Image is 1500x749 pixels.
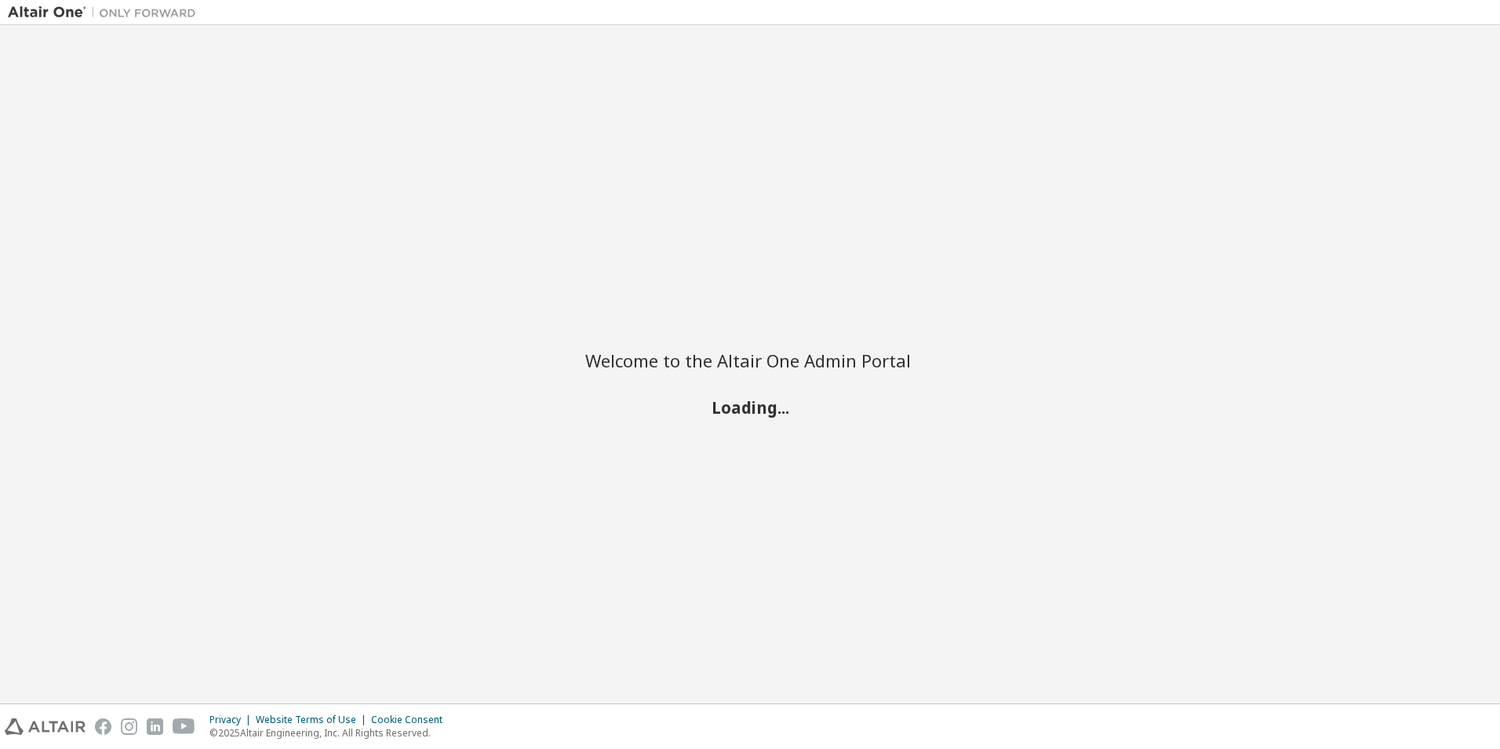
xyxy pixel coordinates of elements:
[95,718,111,735] img: facebook.svg
[121,718,137,735] img: instagram.svg
[173,718,195,735] img: youtube.svg
[256,714,371,726] div: Website Terms of Use
[5,718,86,735] img: altair_logo.svg
[209,714,256,726] div: Privacy
[585,397,915,418] h2: Loading...
[209,726,452,740] p: © 2025 Altair Engineering, Inc. All Rights Reserved.
[147,718,163,735] img: linkedin.svg
[371,714,452,726] div: Cookie Consent
[8,5,204,20] img: Altair One
[585,349,915,371] h2: Welcome to the Altair One Admin Portal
